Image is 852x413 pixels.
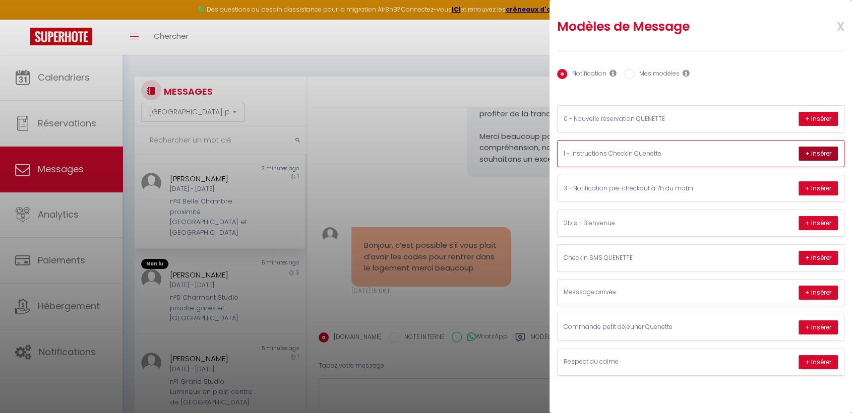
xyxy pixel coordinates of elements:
button: Ouvrir le widget de chat LiveChat [8,4,38,34]
button: + Insérer [799,181,838,195]
button: + Insérer [799,320,838,334]
p: Messsage arrivée [564,288,715,297]
h2: Modèles de Message [557,19,792,35]
button: + Insérer [799,355,838,369]
label: Mes modèles [634,69,680,80]
p: 3 - Notification pre-checkout à 7h du matin [564,184,715,193]
p: 1 - Instructions Checkin Quenette [564,149,715,159]
span: x [813,14,844,37]
button: + Insérer [799,286,838,300]
p: 2bis - Bienvenue [564,219,715,228]
button: + Insérer [799,112,838,126]
i: Les modèles généraux sont visibles par vous et votre équipe [683,69,690,77]
button: + Insérer [799,216,838,230]
p: Checkin SMS QUENETTE [564,253,715,263]
label: Notification [567,69,606,80]
button: + Insérer [799,251,838,265]
p: Respect du calme [564,357,715,367]
p: 0 - Nouvelle réservation QUENETTE [564,114,715,124]
i: Les notifications sont visibles par toi et ton équipe [610,69,617,77]
p: Commande petit déjeuner Quenette [564,322,715,332]
button: + Insérer [799,147,838,161]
